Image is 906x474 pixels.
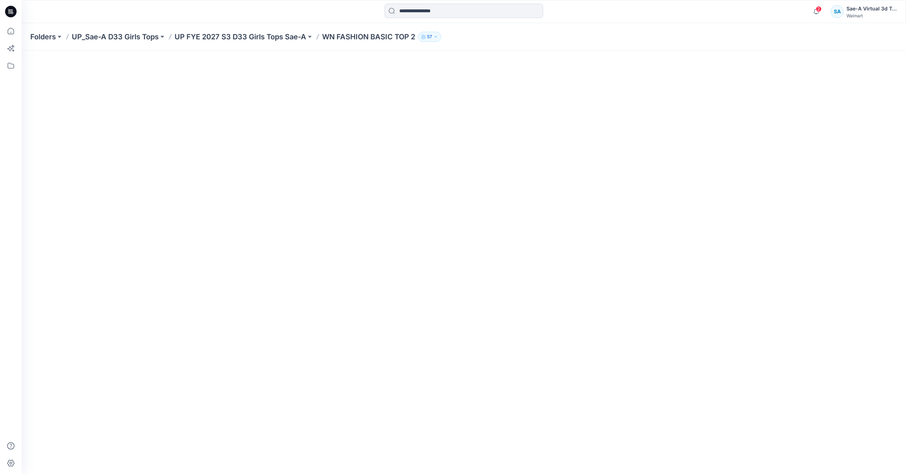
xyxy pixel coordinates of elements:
a: UP FYE 2027 S3 D33 Girls Tops Sae-A [175,32,306,42]
div: Walmart [846,13,897,18]
div: SA [831,5,844,18]
span: 2 [816,6,822,12]
p: WN FASHION BASIC TOP 2 [322,32,415,42]
div: Sae-A Virtual 3d Team [846,4,897,13]
a: Folders [30,32,56,42]
iframe: edit-style [22,51,906,474]
a: UP_Sae-A D33 Girls Tops [72,32,159,42]
p: 57 [427,33,432,41]
button: 57 [418,32,441,42]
